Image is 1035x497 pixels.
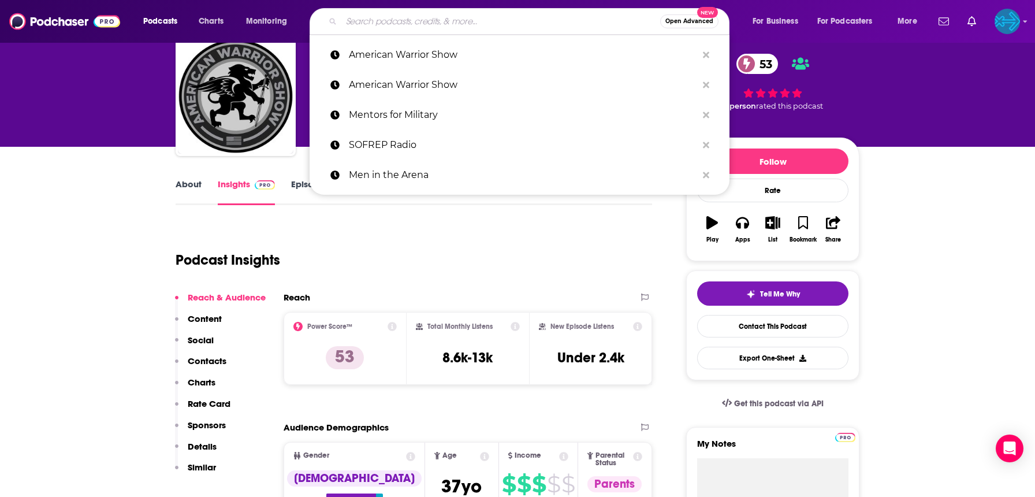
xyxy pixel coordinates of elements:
p: Sponsors [188,420,226,431]
button: Play [697,209,727,250]
p: Reach & Audience [188,292,266,303]
a: Mentors for Military [310,100,729,130]
span: $ [502,475,516,494]
p: Details [188,441,217,452]
button: open menu [889,12,932,31]
button: Contacts [175,355,226,377]
p: Charts [188,377,215,388]
div: Bookmark [790,236,817,243]
button: open menu [238,12,302,31]
img: tell me why sparkle [746,290,755,299]
img: Podchaser Pro [255,180,275,190]
p: American Warrior Show [349,70,697,100]
a: Charts [191,12,230,31]
label: My Notes [697,438,848,458]
span: Logged in as backbonemedia [995,9,1020,34]
span: Age [442,452,457,459]
div: Search podcasts, credits, & more... [321,8,740,35]
div: Apps [735,236,750,243]
span: $ [532,475,546,494]
div: Parents [587,476,642,492]
input: Search podcasts, credits, & more... [341,12,660,31]
span: $ [547,475,560,494]
span: New [697,7,718,18]
p: SOFREP Radio [349,130,697,160]
a: American Warrior Show [310,70,729,100]
a: Men in the Arena [310,160,729,190]
span: Tell Me Why [760,290,800,299]
h3: 8.6k-13k [442,349,493,366]
div: 53 1 personrated this podcast [686,46,859,118]
button: Open AdvancedNew [660,14,718,28]
h2: Reach [284,292,310,303]
span: For Business [753,13,798,29]
button: Sponsors [175,420,226,441]
span: Get this podcast via API [734,399,824,409]
div: [DEMOGRAPHIC_DATA] [287,470,422,487]
span: For Podcasters [817,13,873,29]
a: Pro website [835,431,855,442]
p: Social [188,335,214,346]
a: Show notifications dropdown [934,12,954,31]
span: $ [561,475,575,494]
a: Get this podcast via API [713,390,833,418]
a: Show notifications dropdown [963,12,981,31]
button: Rate Card [175,398,230,420]
h2: Total Monthly Listens [427,322,493,331]
span: $ [517,475,531,494]
button: Similar [175,462,216,483]
button: open menu [810,12,889,31]
button: List [758,209,788,250]
div: Share [825,236,841,243]
button: Export One-Sheet [697,347,848,369]
a: Episodes413 [291,179,348,205]
p: Similar [188,462,216,473]
p: Contacts [188,355,226,366]
p: Content [188,313,222,324]
img: Podchaser - Follow, Share and Rate Podcasts [9,10,120,32]
a: About [176,179,202,205]
h2: New Episode Listens [550,322,614,331]
a: InsightsPodchaser Pro [218,179,275,205]
a: 53 [736,54,778,74]
div: Rate [697,179,848,202]
span: More [898,13,917,29]
h2: Audience Demographics [284,422,389,433]
button: open menu [744,12,813,31]
div: Open Intercom Messenger [996,435,1023,462]
img: American Warrior Show [178,38,293,154]
span: Monitoring [246,13,287,29]
h3: Under 2.4k [557,349,624,366]
a: SOFREP Radio [310,130,729,160]
img: User Profile [995,9,1020,34]
a: American Warrior Show [310,40,729,70]
h1: Podcast Insights [176,251,280,269]
button: Social [175,335,214,356]
button: Content [175,313,222,335]
button: Charts [175,377,215,398]
button: Apps [727,209,757,250]
p: 53 [326,346,364,369]
button: Reach & Audience [175,292,266,313]
div: List [768,236,777,243]
img: Podchaser Pro [835,433,855,442]
span: Charts [199,13,224,29]
span: Parental Status [595,452,631,467]
button: Bookmark [788,209,818,250]
span: 1 person [724,102,756,110]
div: Play [706,236,718,243]
p: Mentors for Military [349,100,697,130]
button: open menu [135,12,192,31]
span: 53 [748,54,778,74]
button: Share [818,209,848,250]
button: tell me why sparkleTell Me Why [697,281,848,306]
h2: Power Score™ [307,322,352,331]
span: Income [515,452,541,459]
p: Rate Card [188,398,230,409]
button: Follow [697,149,848,174]
span: Open Advanced [665,18,713,24]
p: Men in the Arena [349,160,697,190]
span: Podcasts [143,13,177,29]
